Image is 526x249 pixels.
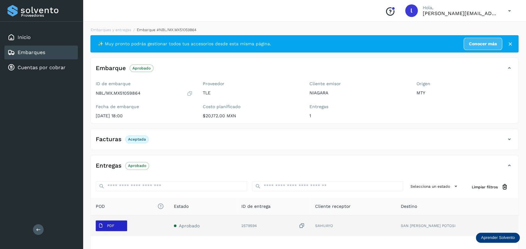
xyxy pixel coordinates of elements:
p: lorena.rojo@serviciosatc.com.mx [423,10,498,16]
td: SAN [PERSON_NAME] POTOSI [396,215,518,236]
p: PDF [107,224,114,228]
label: Entregas [309,104,406,109]
span: Cliente receptor [315,203,351,210]
button: Selecciona un estado [408,181,462,191]
p: Aprobado [132,66,151,70]
p: NBL/MX.MX51059864 [96,91,141,96]
p: Proveedores [21,13,75,18]
p: TLE [203,90,300,96]
a: Cuentas por cobrar [18,64,66,70]
a: Embarques [18,49,45,55]
h4: Entregas [96,162,121,169]
span: Aprobado [179,223,200,228]
p: Aprender Solvento [481,235,515,240]
p: [DATE] 18:00 [96,113,193,119]
div: Embarques [4,46,78,59]
div: Inicio [4,30,78,44]
label: ID de embarque [96,81,193,86]
span: ✨ Muy pronto podrás gestionar todos tus accesorios desde esta misma página. [98,41,271,47]
label: Cliente emisor [309,81,406,86]
label: Proveedor [203,81,300,86]
h4: Embarque [96,65,126,72]
a: Embarques y entregas [91,28,131,32]
label: Origen [416,81,513,86]
span: Estado [174,203,189,210]
button: Limpiar filtros [467,181,513,193]
div: EntregasAprobado [91,160,518,176]
p: 1 [309,113,406,119]
a: Conocer más [464,38,502,50]
span: Embarque #NBL/MX.MX51059864 [137,28,196,32]
span: ID de entrega [241,203,270,210]
p: NIAGARA [309,90,406,96]
p: Hola, [423,5,498,10]
label: Fecha de embarque [96,104,193,109]
button: PDF [96,220,127,231]
div: Cuentas por cobrar [4,61,78,75]
a: Inicio [18,34,31,40]
span: POD [96,203,164,210]
p: MTY [416,90,513,96]
span: Destino [401,203,417,210]
div: Aprender Solvento [476,233,520,243]
p: $20,172.00 MXN [203,113,300,119]
div: FacturasAceptada [91,134,518,150]
nav: breadcrumb [90,27,518,33]
span: Limpiar filtros [472,184,498,190]
div: EmbarqueAprobado [91,63,518,79]
h4: Facturas [96,136,121,143]
label: Costo planificado [203,104,300,109]
p: Aprobado [128,163,146,168]
div: 2579594 [241,223,305,229]
p: Aceptada [128,137,146,141]
td: SAHUAYO [310,215,396,236]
